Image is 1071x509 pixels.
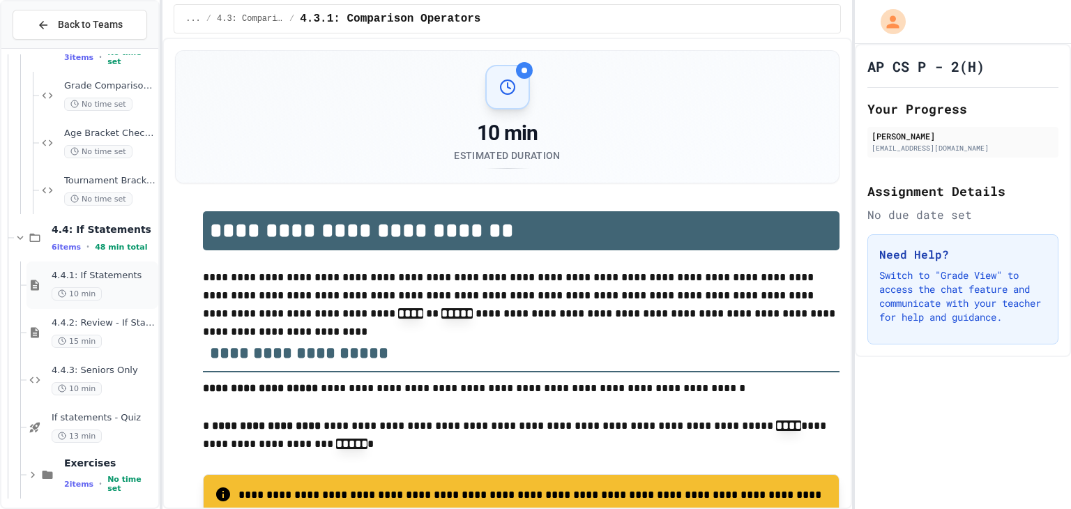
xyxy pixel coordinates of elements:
[206,13,211,24] span: /
[107,475,155,493] span: No time set
[52,223,155,236] span: 4.4: If Statements
[64,480,93,489] span: 2 items
[64,457,155,469] span: Exercises
[217,13,284,24] span: 4.3: Comparison Operators
[95,243,147,252] span: 48 min total
[86,241,89,252] span: •
[872,130,1054,142] div: [PERSON_NAME]
[185,13,201,24] span: ...
[64,80,155,92] span: Grade Comparison Debugger
[454,121,560,146] div: 10 min
[52,430,102,443] span: 13 min
[13,10,147,40] button: Back to Teams
[52,335,102,348] span: 15 min
[879,268,1047,324] p: Switch to "Grade View" to access the chat feature and communicate with your teacher for help and ...
[58,17,123,32] span: Back to Teams
[64,53,93,62] span: 3 items
[64,145,132,158] span: No time set
[867,56,985,76] h1: AP CS P - 2(H)
[867,181,1058,201] h2: Assignment Details
[300,10,480,27] span: 4.3.1: Comparison Operators
[52,317,155,329] span: 4.4.2: Review - If Statements
[64,192,132,206] span: No time set
[64,175,155,187] span: Tournament Bracket Validator
[52,270,155,282] span: 4.4.1: If Statements
[52,412,155,424] span: If statements - Quiz
[52,287,102,301] span: 10 min
[867,206,1058,223] div: No due date set
[64,128,155,139] span: Age Bracket Checker
[52,243,81,252] span: 6 items
[52,382,102,395] span: 10 min
[107,48,155,66] span: No time set
[99,52,102,63] span: •
[64,98,132,111] span: No time set
[879,246,1047,263] h3: Need Help?
[289,13,294,24] span: /
[872,143,1054,153] div: [EMAIL_ADDRESS][DOMAIN_NAME]
[454,149,560,162] div: Estimated Duration
[866,6,909,38] div: My Account
[52,365,155,377] span: 4.4.3: Seniors Only
[867,99,1058,119] h2: Your Progress
[99,478,102,489] span: •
